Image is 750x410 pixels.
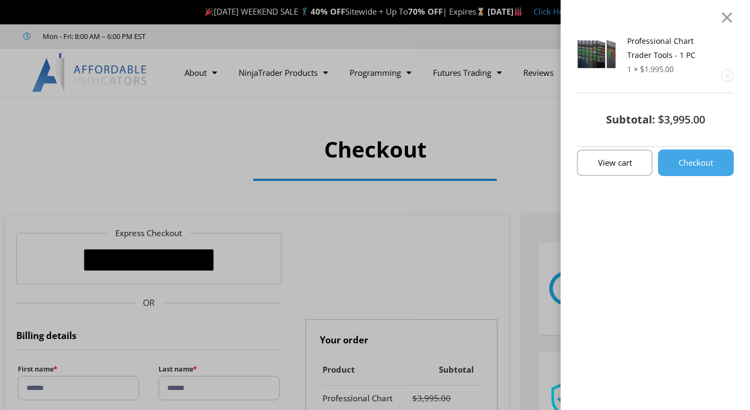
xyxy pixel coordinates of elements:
[577,149,653,176] a: View cart
[627,64,638,74] span: 1 ×
[640,64,644,74] span: $
[577,34,616,68] img: ProfessionalToolsBundlePage | Affordable Indicators – NinjaTrader
[606,112,655,127] strong: Subtotal:
[658,149,734,176] a: Checkout
[598,159,632,167] span: View cart
[679,159,713,167] span: Checkout
[84,249,214,271] button: Buy with GPay
[627,36,695,60] a: Professional Chart Trader Tools - 1 PC
[658,112,664,127] span: $
[658,112,705,127] bdi: 3,995.00
[640,64,674,74] bdi: 1,995.00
